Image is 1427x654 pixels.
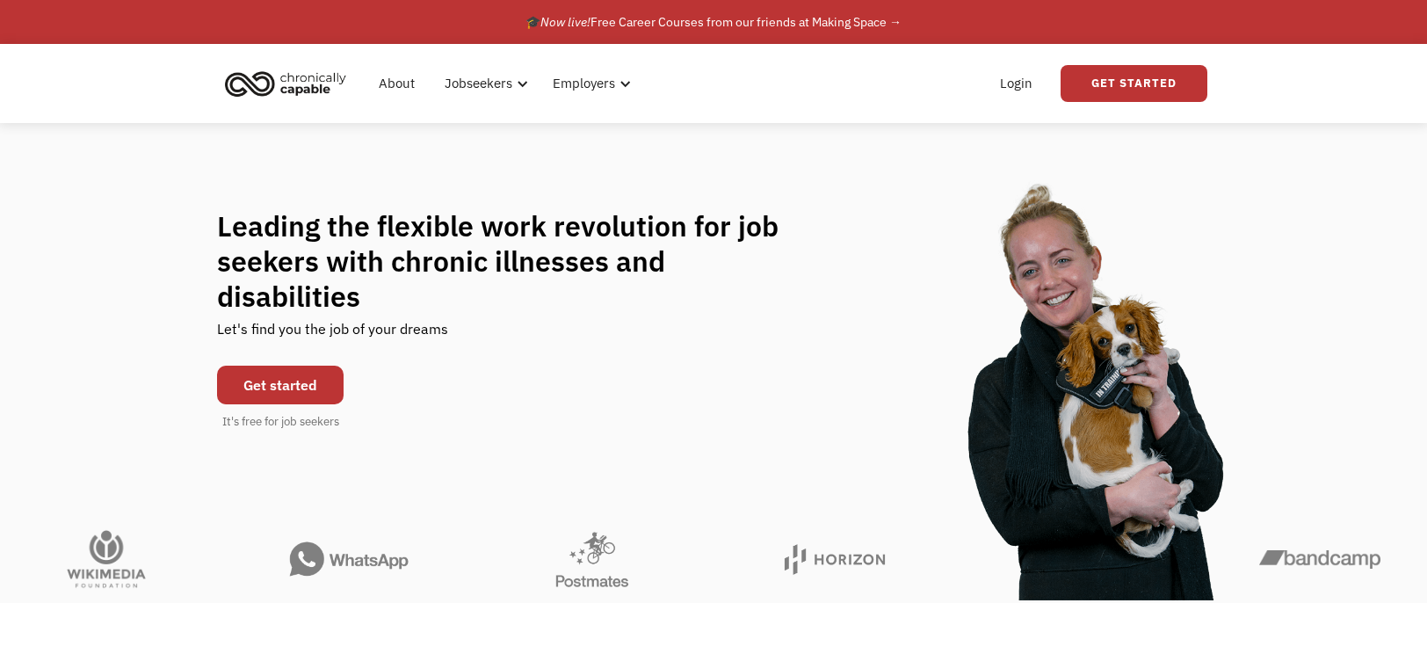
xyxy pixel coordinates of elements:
a: About [368,55,425,112]
a: Login [989,55,1043,112]
a: Get started [217,366,344,404]
a: Get Started [1061,65,1207,102]
div: It's free for job seekers [222,413,339,431]
em: Now live! [540,14,590,30]
div: 🎓 Free Career Courses from our friends at Making Space → [525,11,902,33]
div: Employers [542,55,636,112]
div: Let's find you the job of your dreams [217,314,448,357]
div: Jobseekers [434,55,533,112]
a: home [220,64,359,103]
img: Chronically Capable logo [220,64,351,103]
div: Employers [553,73,615,94]
div: Jobseekers [445,73,512,94]
h1: Leading the flexible work revolution for job seekers with chronic illnesses and disabilities [217,208,813,314]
